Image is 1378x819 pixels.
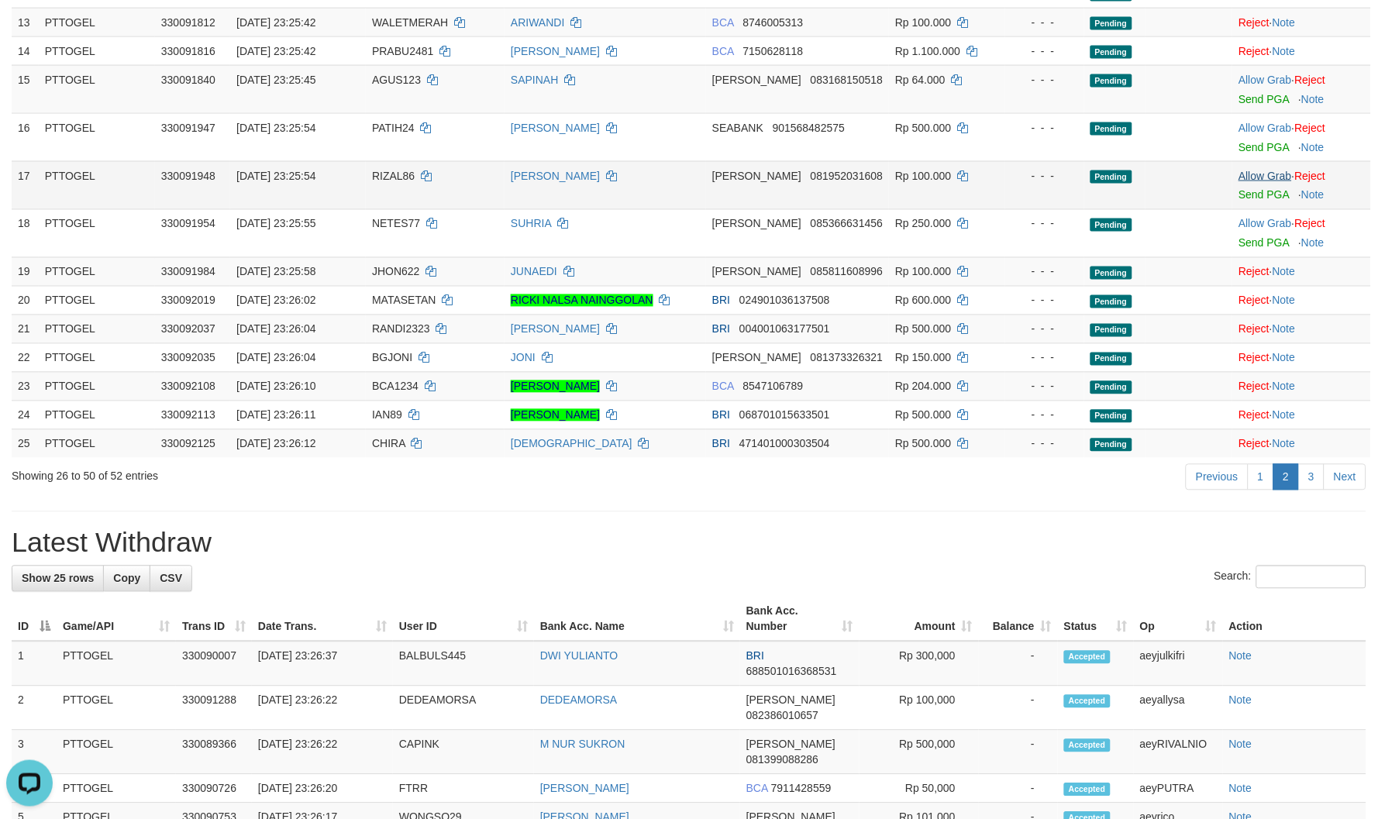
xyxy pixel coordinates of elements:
a: [PERSON_NAME] [511,409,600,422]
span: [DATE] 23:25:54 [236,122,315,134]
a: Note [1273,294,1296,307]
td: FTRR [393,775,534,804]
a: Reject [1295,170,1326,182]
a: Reject [1238,323,1269,336]
td: aeyRIVALNIO [1134,731,1223,775]
span: Rp 600.000 [895,294,951,307]
a: [DEMOGRAPHIC_DATA] [511,438,632,450]
td: - [979,775,1058,804]
span: Copy 8746005313 to clipboard [743,16,804,29]
span: RANDI2323 [372,323,430,336]
td: 13 [12,8,39,36]
a: M NUR SUKRON [540,738,625,751]
span: Rp 500.000 [895,409,951,422]
td: · [1232,372,1371,401]
td: 330090726 [176,775,252,804]
td: aeyjulkifri [1134,642,1223,687]
td: Rp 100,000 [860,687,979,731]
span: 330091816 [161,45,215,57]
span: Show 25 rows [22,573,94,585]
span: BRI [712,438,730,450]
div: - - - [1011,436,1077,452]
a: Reject [1238,16,1269,29]
span: Pending [1090,46,1132,59]
span: NETES77 [372,218,420,230]
th: Status: activate to sort column ascending [1058,597,1134,642]
span: 330092125 [161,438,215,450]
div: - - - [1011,379,1077,394]
td: PTTOGEL [57,731,176,775]
button: Open LiveChat chat widget [6,6,53,53]
td: · [1232,401,1371,429]
td: · [1232,36,1371,65]
span: [PERSON_NAME] [712,266,801,278]
td: Rp 300,000 [860,642,979,687]
span: 330091947 [161,122,215,134]
span: Copy 085811608996 to clipboard [811,266,883,278]
td: Rp 50,000 [860,775,979,804]
th: ID: activate to sort column descending [12,597,57,642]
a: Reject [1238,294,1269,307]
span: [DATE] 23:26:11 [236,409,315,422]
td: PTTOGEL [57,642,176,687]
span: Pending [1090,410,1132,423]
td: PTTOGEL [39,257,155,286]
td: PTTOGEL [39,65,155,113]
span: Copy 7911428559 to clipboard [771,783,832,795]
span: Pending [1090,324,1132,337]
td: PTTOGEL [39,36,155,65]
span: IAN89 [372,409,402,422]
span: Rp 500.000 [895,323,951,336]
span: Rp 100.000 [895,266,951,278]
span: [DATE] 23:25:58 [236,266,315,278]
span: Copy 004001063177501 to clipboard [739,323,830,336]
span: 330092035 [161,352,215,364]
a: [PERSON_NAME] [540,783,629,795]
a: Note [1301,141,1325,153]
span: Copy 901568482575 to clipboard [773,122,845,134]
a: JUNAEDI [511,266,557,278]
a: [PERSON_NAME] [511,122,600,134]
span: [PERSON_NAME] [712,218,801,230]
span: Copy 085366631456 to clipboard [811,218,883,230]
td: PTTOGEL [57,775,176,804]
td: BALBULS445 [393,642,534,687]
span: Pending [1090,122,1132,136]
td: [DATE] 23:26:20 [252,775,393,804]
span: Copy 081373326321 to clipboard [811,352,883,364]
span: Copy 024901036137508 to clipboard [739,294,830,307]
a: Reject [1238,266,1269,278]
a: Reject [1238,45,1269,57]
span: BCA [746,783,768,795]
a: SUHRIA [511,218,551,230]
td: · [1232,257,1371,286]
span: · [1238,122,1294,134]
span: Copy 082386010657 to clipboard [746,710,818,722]
a: 2 [1273,464,1300,490]
td: 21 [12,315,39,343]
a: [PERSON_NAME] [511,170,600,182]
span: BRI [712,409,730,422]
span: [DATE] 23:26:04 [236,352,315,364]
div: - - - [1011,293,1077,308]
span: · [1238,170,1294,182]
th: Trans ID: activate to sort column ascending [176,597,252,642]
span: [DATE] 23:26:12 [236,438,315,450]
a: Note [1273,409,1296,422]
td: Rp 500,000 [860,731,979,775]
span: Accepted [1064,739,1111,752]
span: Pending [1090,295,1132,308]
span: Copy 8547106789 to clipboard [743,380,804,393]
div: - - - [1011,15,1077,30]
td: · [1232,209,1371,257]
span: Pending [1090,267,1132,280]
a: Send PGA [1238,141,1289,153]
span: BCA [712,45,734,57]
a: Reject [1295,74,1326,86]
td: 23 [12,372,39,401]
span: [DATE] 23:26:02 [236,294,315,307]
a: ARIWANDI [511,16,564,29]
td: - [979,687,1058,731]
span: · [1238,218,1294,230]
td: 20 [12,286,39,315]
